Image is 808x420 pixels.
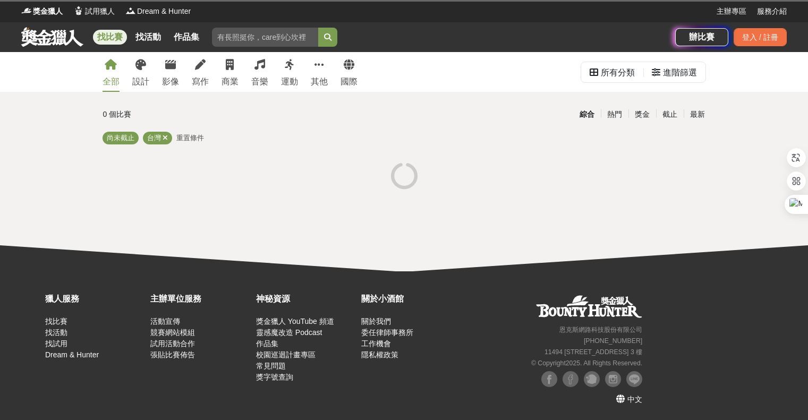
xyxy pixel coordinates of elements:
div: 截止 [656,105,684,124]
a: 作品集 [169,30,203,45]
div: 全部 [103,75,120,88]
div: 獎金 [628,105,656,124]
div: 神秘資源 [256,293,356,305]
a: 找比賽 [93,30,127,45]
a: 委任律師事務所 [361,328,413,337]
div: 關於小酒館 [361,293,461,305]
div: 國際 [341,75,358,88]
span: 重置條件 [176,134,204,142]
a: 常見問題 [256,362,286,370]
img: LINE [626,371,642,387]
a: 找活動 [45,328,67,337]
div: 主辦單位服務 [150,293,250,305]
a: 設計 [132,52,149,92]
div: 寫作 [192,75,209,88]
a: 服務介紹 [757,6,787,17]
a: 試用活動合作 [150,339,195,348]
a: 張貼比賽佈告 [150,350,195,359]
div: 綜合 [573,105,601,124]
input: 有長照挺你，care到心坎裡！青春出手，拍出照顧 影音徵件活動 [212,28,318,47]
a: 工作機會 [361,339,391,348]
span: 獎金獵人 [33,6,63,17]
small: © Copyright 2025 . All Rights Reserved. [531,359,642,367]
div: 運動 [281,75,298,88]
span: Dream & Hunter [137,6,191,17]
div: 登入 / 註冊 [734,28,787,46]
a: 獎金獵人 YouTube 頻道 [256,317,334,325]
a: 校園巡迴計畫專區 [256,350,316,359]
a: 找試用 [45,339,67,348]
a: Dream & Hunter [45,350,99,359]
small: 恩克斯網路科技股份有限公司 [559,326,642,333]
a: 找活動 [131,30,165,45]
img: Instagram [605,371,621,387]
a: 主辦專區 [717,6,746,17]
div: 商業 [222,75,239,88]
img: Facebook [541,371,557,387]
a: 靈感魔改造 Podcast [256,328,322,337]
img: Facebook [563,371,579,387]
a: 獎字號查詢 [256,373,293,381]
span: 台灣 [147,134,161,142]
a: 關於我們 [361,317,391,325]
a: 活動宣傳 [150,317,180,325]
span: 尚未截止 [107,134,134,142]
div: 所有分類 [601,62,635,83]
a: 競賽網站模組 [150,328,195,337]
div: 獵人服務 [45,293,145,305]
div: 最新 [684,105,711,124]
a: 音樂 [251,52,268,92]
a: 其他 [311,52,328,92]
a: LogoDream & Hunter [125,6,191,17]
small: [PHONE_NUMBER] [584,337,642,345]
div: 設計 [132,75,149,88]
span: 試用獵人 [85,6,115,17]
img: Plurk [584,371,600,387]
a: 商業 [222,52,239,92]
a: 運動 [281,52,298,92]
a: 作品集 [256,339,278,348]
div: 進階篩選 [663,62,697,83]
img: Logo [73,5,84,16]
a: 找比賽 [45,317,67,325]
span: 中文 [627,395,642,404]
div: 影像 [162,75,179,88]
a: 隱私權政策 [361,350,398,359]
img: Logo [21,5,32,16]
div: 熱門 [601,105,628,124]
img: Logo [125,5,136,16]
small: 11494 [STREET_ADDRESS] 3 樓 [545,348,642,356]
a: 影像 [162,52,179,92]
a: 寫作 [192,52,209,92]
a: 國際 [341,52,358,92]
a: Logo獎金獵人 [21,6,63,17]
div: 0 個比賽 [103,105,303,124]
a: 辦比賽 [675,28,728,46]
a: 全部 [103,52,120,92]
div: 其他 [311,75,328,88]
div: 音樂 [251,75,268,88]
a: Logo試用獵人 [73,6,115,17]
